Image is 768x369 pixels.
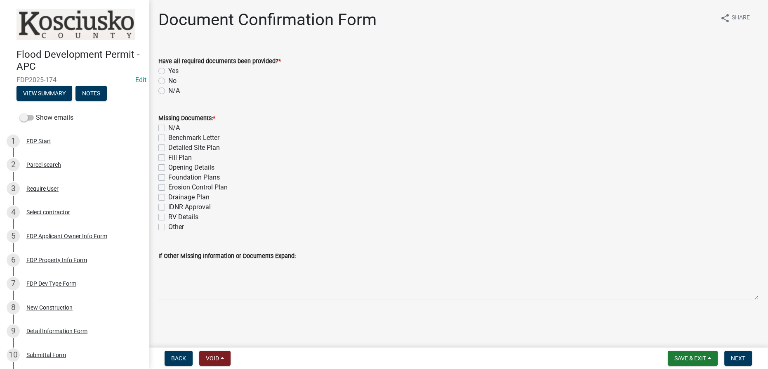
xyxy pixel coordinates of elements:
label: Have all required documents been provided? [158,59,281,64]
div: 8 [7,301,20,314]
span: Save & Exit [674,355,706,362]
img: Kosciusko County, Indiana [16,9,135,40]
div: Parcel search [26,162,61,168]
div: Detail Information Form [26,328,87,334]
label: Other [168,222,184,232]
label: Show emails [20,113,73,123]
div: 9 [7,324,20,338]
label: Foundation Plans [168,173,220,182]
button: Notes [75,86,107,101]
label: Detailed Site Plan [168,143,220,153]
div: 2 [7,158,20,171]
label: N/A [168,123,180,133]
h4: Flood Development Permit - APC [16,49,142,73]
button: Void [199,351,231,366]
wm-modal-confirm: Summary [16,90,72,97]
label: Yes [168,66,179,76]
i: share [720,13,730,23]
label: No [168,76,177,86]
div: 10 [7,348,20,362]
button: shareShare [714,10,756,26]
label: Drainage Plan [168,192,210,202]
label: Opening Details [168,163,214,173]
span: Void [206,355,219,362]
div: 6 [7,253,20,267]
wm-modal-confirm: Edit Application Number [135,76,146,84]
label: Fill Plan [168,153,192,163]
label: Erosion Control Plan [168,182,228,192]
div: 7 [7,277,20,290]
div: FDP Start [26,138,51,144]
div: FDP Applicant Owner Info Form [26,233,107,239]
div: 1 [7,135,20,148]
div: FDP Property Info Form [26,257,87,263]
div: 5 [7,229,20,243]
label: Missing Documents: [158,116,215,121]
label: If Other Missing Information or Documents Expand: [158,253,296,259]
label: N/A [168,86,180,96]
span: Next [731,355,745,362]
div: FDP Dev Type Form [26,281,76,286]
h1: Document Confirmation Form [158,10,377,30]
div: Submittal Form [26,352,66,358]
button: View Summary [16,86,72,101]
span: Back [171,355,186,362]
label: IDNR Approval [168,202,211,212]
div: Require User [26,186,59,192]
button: Save & Exit [668,351,718,366]
span: Share [732,13,750,23]
label: RV Details [168,212,198,222]
label: Benchmark Letter [168,133,219,143]
a: Edit [135,76,146,84]
div: 4 [7,206,20,219]
wm-modal-confirm: Notes [75,90,107,97]
span: FDP2025-174 [16,76,132,84]
div: Select contractor [26,209,70,215]
div: New Construction [26,305,73,310]
button: Back [165,351,193,366]
button: Next [724,351,752,366]
div: 3 [7,182,20,195]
